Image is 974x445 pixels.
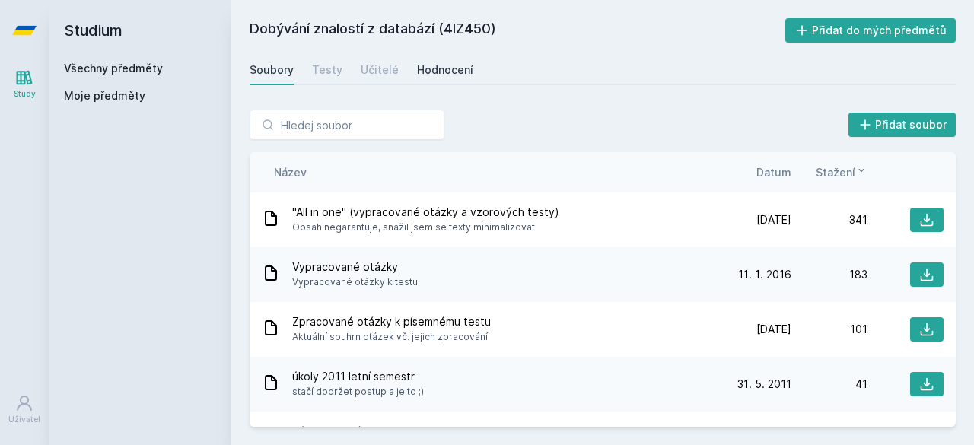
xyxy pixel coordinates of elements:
div: 101 [791,322,867,337]
h2: Dobývání znalostí z databází (4IZ450) [250,18,785,43]
div: 183 [791,267,867,282]
a: Soubory [250,55,294,85]
button: Přidat soubor [848,113,956,137]
span: 31. 5. 2011 [737,377,791,392]
button: Název [274,164,307,180]
button: Přidat do mých předmětů [785,18,956,43]
button: Datum [756,164,791,180]
a: Study [3,61,46,107]
span: Stažení [816,164,855,180]
div: 41 [791,377,867,392]
span: Aktuální souhrn otázek vč. jejich zpracování [292,329,491,345]
span: Vypracované otázky k testu [292,275,418,290]
span: stačí dodržet postup a je to ;) [292,384,424,399]
span: úkoly 2011 letní semestr [292,369,424,384]
span: Výpisky + otázky [292,424,509,439]
span: 11. 1. 2016 [738,267,791,282]
input: Hledej soubor [250,110,444,140]
div: Učitelé [361,62,399,78]
div: Soubory [250,62,294,78]
span: [DATE] [756,322,791,337]
a: Testy [312,55,342,85]
a: Hodnocení [417,55,473,85]
span: "All in one" (vypracované otázky a vzorových testy) [292,205,559,220]
span: Vypracované otázky [292,259,418,275]
a: Všechny předměty [64,62,163,75]
div: 341 [791,212,867,227]
span: Moje předměty [64,88,145,103]
a: Učitelé [361,55,399,85]
span: Zpracované otázky k písemnému testu [292,314,491,329]
div: Uživatel [8,414,40,425]
a: Uživatel [3,386,46,433]
div: Testy [312,62,342,78]
span: Obsah negarantuje, snažil jsem se texty minimalizovat [292,220,559,235]
span: [DATE] [756,212,791,227]
div: Hodnocení [417,62,473,78]
button: Stažení [816,164,867,180]
div: Study [14,88,36,100]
